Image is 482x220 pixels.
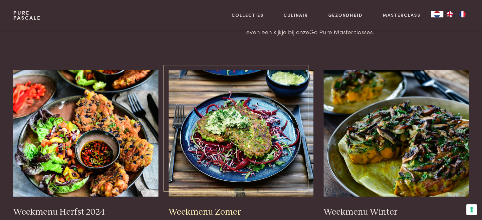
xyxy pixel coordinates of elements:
[324,70,469,197] img: Weekmenu Winter
[13,70,158,197] img: Weekmenu Herfst 2024
[13,10,41,20] a: PurePascale
[443,11,456,17] a: EN
[169,207,314,218] h3: Weekmenu Zomer
[431,11,443,17] div: Language
[383,12,421,18] a: Masterclass
[284,12,308,18] a: Culinair
[324,207,469,218] h3: Weekmenu Winter
[431,11,443,17] a: NL
[13,70,158,217] a: Weekmenu Herfst 2024 Weekmenu Herfst 2024
[443,11,469,17] ul: Language list
[456,11,469,17] a: FR
[431,11,469,17] aside: Language selected: Nederlands
[232,12,264,18] a: Collecties
[328,12,363,18] a: Gezondheid
[169,70,314,217] a: Weekmenu Zomer Weekmenu Zomer
[309,27,372,36] a: Go Pure Masterclasses
[169,70,314,197] img: Weekmenu Zomer
[466,204,477,215] button: Uw voorkeuren voor toestemming voor trackingtechnologieën
[324,70,469,217] a: Weekmenu Winter Weekmenu Winter
[13,207,158,218] h3: Weekmenu Herfst 2024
